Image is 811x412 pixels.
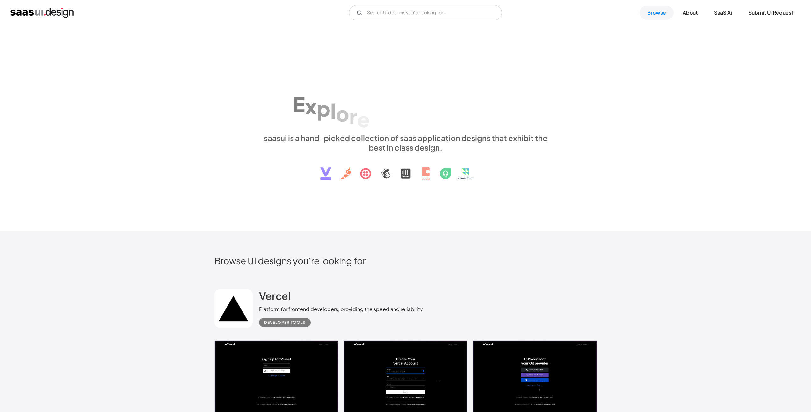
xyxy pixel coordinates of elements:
a: Vercel [259,289,291,305]
div: Developer tools [264,319,306,326]
div: r [349,104,357,129]
a: Submit UI Request [741,6,801,20]
input: Search UI designs you're looking for... [349,5,502,20]
div: o [336,101,349,126]
a: SaaS Ai [706,6,740,20]
img: text, icon, saas logo [309,152,502,185]
div: l [330,99,336,123]
div: Platform for frontend developers, providing the speed and reliability [259,305,423,313]
a: home [10,8,74,18]
div: E [293,92,305,116]
a: Browse [640,6,674,20]
h2: Vercel [259,289,291,302]
div: p [317,96,330,121]
h1: Explore SaaS UI design patterns & interactions. [259,78,552,127]
h2: Browse UI designs you’re looking for [214,255,597,266]
form: Email Form [349,5,502,20]
div: saasui is a hand-picked collection of saas application designs that exhibit the best in class des... [259,133,552,152]
a: About [675,6,705,20]
div: x [305,94,317,118]
div: e [357,107,370,132]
